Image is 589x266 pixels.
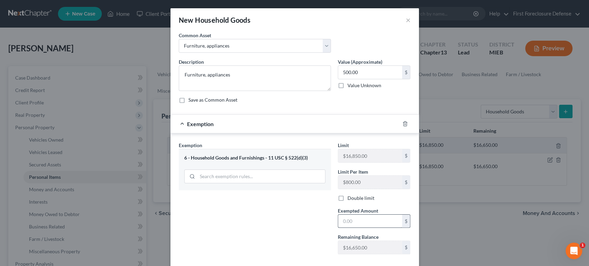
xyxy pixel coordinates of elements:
[338,66,402,79] input: 0.00
[338,168,368,175] label: Limit Per Item
[184,155,325,161] div: 6 - Household Goods and Furnishings - 11 USC § 522(d)(3)
[179,32,211,39] label: Common Asset
[338,241,402,254] input: --
[580,243,585,248] span: 1
[179,142,202,148] span: Exemption
[402,66,410,79] div: $
[338,142,349,148] span: Limit
[338,149,402,162] input: --
[338,233,379,241] label: Remaining Balance
[566,243,582,259] iframe: Intercom live chat
[188,96,237,103] label: Save as Common Asset
[402,176,410,189] div: $
[197,170,325,183] input: Search exemption rules...
[402,149,410,162] div: $
[338,58,382,65] label: Value (Approximate)
[338,176,402,189] input: --
[402,241,410,254] div: $
[347,82,381,89] label: Value Unknown
[402,215,410,228] div: $
[179,15,251,25] div: New Household Goods
[406,16,411,24] button: ×
[179,59,204,65] span: Description
[187,121,214,127] span: Exemption
[338,208,378,214] span: Exempted Amount
[347,195,374,202] label: Double limit
[338,215,402,228] input: 0.00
